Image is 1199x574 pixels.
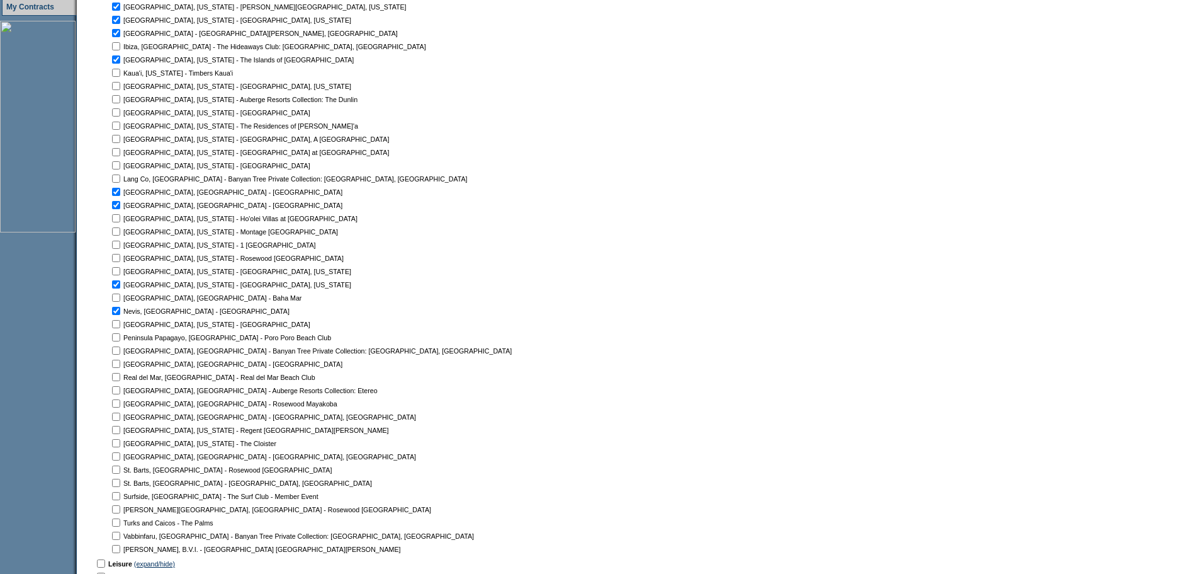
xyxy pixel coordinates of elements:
[123,345,512,357] td: [GEOGRAPHIC_DATA], [GEOGRAPHIC_DATA] - Banyan Tree Private Collection: [GEOGRAPHIC_DATA], [GEOGRA...
[123,437,512,449] td: [GEOGRAPHIC_DATA], [US_STATE] - The Cloister
[123,265,512,277] td: [GEOGRAPHIC_DATA], [US_STATE] - [GEOGRAPHIC_DATA], [US_STATE]
[108,560,132,568] b: Leisure
[123,278,512,290] td: [GEOGRAPHIC_DATA], [US_STATE] - [GEOGRAPHIC_DATA], [US_STATE]
[123,54,512,66] td: [GEOGRAPHIC_DATA], [US_STATE] - The Islands of [GEOGRAPHIC_DATA]
[123,27,512,39] td: [GEOGRAPHIC_DATA] - [GEOGRAPHIC_DATA][PERSON_NAME], [GEOGRAPHIC_DATA]
[123,173,512,185] td: Lang Co, [GEOGRAPHIC_DATA] - Banyan Tree Private Collection: [GEOGRAPHIC_DATA], [GEOGRAPHIC_DATA]
[123,1,512,13] td: [GEOGRAPHIC_DATA], [US_STATE] - [PERSON_NAME][GEOGRAPHIC_DATA], [US_STATE]
[123,93,512,105] td: [GEOGRAPHIC_DATA], [US_STATE] - Auberge Resorts Collection: The Dunlin
[123,543,512,555] td: [PERSON_NAME], B.V.I. - [GEOGRAPHIC_DATA] [GEOGRAPHIC_DATA][PERSON_NAME]
[123,451,512,462] td: [GEOGRAPHIC_DATA], [GEOGRAPHIC_DATA] - [GEOGRAPHIC_DATA], [GEOGRAPHIC_DATA]
[123,398,512,410] td: [GEOGRAPHIC_DATA], [GEOGRAPHIC_DATA] - Rosewood Mayakoba
[123,186,512,198] td: [GEOGRAPHIC_DATA], [GEOGRAPHIC_DATA] - [GEOGRAPHIC_DATA]
[123,411,512,423] td: [GEOGRAPHIC_DATA], [GEOGRAPHIC_DATA] - [GEOGRAPHIC_DATA], [GEOGRAPHIC_DATA]
[123,252,512,264] td: [GEOGRAPHIC_DATA], [US_STATE] - Rosewood [GEOGRAPHIC_DATA]
[123,40,512,52] td: Ibiza, [GEOGRAPHIC_DATA] - The Hideaways Club: [GEOGRAPHIC_DATA], [GEOGRAPHIC_DATA]
[123,305,512,317] td: Nevis, [GEOGRAPHIC_DATA] - [GEOGRAPHIC_DATA]
[123,226,512,238] td: [GEOGRAPHIC_DATA], [US_STATE] - Montage [GEOGRAPHIC_DATA]
[123,371,512,383] td: Real del Mar, [GEOGRAPHIC_DATA] - Real del Mar Beach Club
[134,560,175,568] a: (expand/hide)
[123,490,512,502] td: Surfside, [GEOGRAPHIC_DATA] - The Surf Club - Member Event
[123,318,512,330] td: [GEOGRAPHIC_DATA], [US_STATE] - [GEOGRAPHIC_DATA]
[123,199,512,211] td: [GEOGRAPHIC_DATA], [GEOGRAPHIC_DATA] - [GEOGRAPHIC_DATA]
[123,67,512,79] td: Kaua'i, [US_STATE] - Timbers Kaua'i
[123,517,512,529] td: Turks and Caicos - The Palms
[123,120,512,132] td: [GEOGRAPHIC_DATA], [US_STATE] - The Residences of [PERSON_NAME]'a
[123,530,512,542] td: Vabbinfaru, [GEOGRAPHIC_DATA] - Banyan Tree Private Collection: [GEOGRAPHIC_DATA], [GEOGRAPHIC_DATA]
[123,464,512,476] td: St. Barts, [GEOGRAPHIC_DATA] - Rosewood [GEOGRAPHIC_DATA]
[123,331,512,343] td: Peninsula Papagayo, [GEOGRAPHIC_DATA] - Poro Poro Beach Club
[123,292,512,304] td: [GEOGRAPHIC_DATA], [GEOGRAPHIC_DATA] - Baha Mar
[123,146,512,158] td: [GEOGRAPHIC_DATA], [US_STATE] - [GEOGRAPHIC_DATA] at [GEOGRAPHIC_DATA]
[123,424,512,436] td: [GEOGRAPHIC_DATA], [US_STATE] - Regent [GEOGRAPHIC_DATA][PERSON_NAME]
[123,80,512,92] td: [GEOGRAPHIC_DATA], [US_STATE] - [GEOGRAPHIC_DATA], [US_STATE]
[123,358,512,370] td: [GEOGRAPHIC_DATA], [GEOGRAPHIC_DATA] - [GEOGRAPHIC_DATA]
[123,239,512,251] td: [GEOGRAPHIC_DATA], [US_STATE] - 1 [GEOGRAPHIC_DATA]
[123,106,512,118] td: [GEOGRAPHIC_DATA], [US_STATE] - [GEOGRAPHIC_DATA]
[123,477,512,489] td: St. Barts, [GEOGRAPHIC_DATA] - [GEOGRAPHIC_DATA], [GEOGRAPHIC_DATA]
[123,133,512,145] td: [GEOGRAPHIC_DATA], [US_STATE] - [GEOGRAPHIC_DATA], A [GEOGRAPHIC_DATA]
[123,212,512,224] td: [GEOGRAPHIC_DATA], [US_STATE] - Ho'olei Villas at [GEOGRAPHIC_DATA]
[6,3,54,11] a: My Contracts
[123,384,512,396] td: [GEOGRAPHIC_DATA], [GEOGRAPHIC_DATA] - Auberge Resorts Collection: Etereo
[123,503,512,515] td: [PERSON_NAME][GEOGRAPHIC_DATA], [GEOGRAPHIC_DATA] - Rosewood [GEOGRAPHIC_DATA]
[123,14,512,26] td: [GEOGRAPHIC_DATA], [US_STATE] - [GEOGRAPHIC_DATA], [US_STATE]
[123,159,512,171] td: [GEOGRAPHIC_DATA], [US_STATE] - [GEOGRAPHIC_DATA]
